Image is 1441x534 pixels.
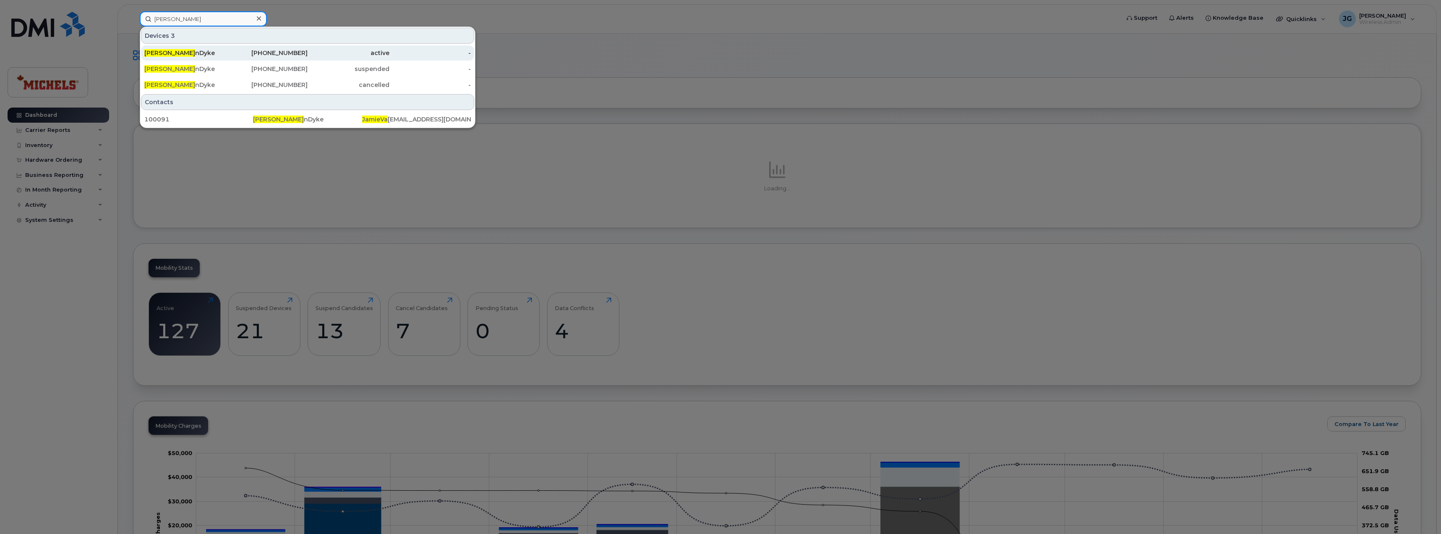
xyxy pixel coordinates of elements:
div: [PHONE_NUMBER] [226,65,308,73]
div: suspended [308,65,389,73]
span: [PERSON_NAME] [253,116,304,123]
div: Devices [141,28,474,44]
a: 100091[PERSON_NAME]nDykeJamieVa[EMAIL_ADDRESS][DOMAIN_NAME] [141,112,474,127]
div: - [389,49,471,57]
div: nDyke [144,81,226,89]
div: Contacts [141,94,474,110]
span: [PERSON_NAME] [144,81,195,89]
div: nDyke [144,65,226,73]
div: [PHONE_NUMBER] [226,81,308,89]
div: [PHONE_NUMBER] [226,49,308,57]
span: 3 [171,32,175,40]
div: nDyke [253,115,362,124]
div: [EMAIL_ADDRESS][DOMAIN_NAME] [362,115,471,124]
div: active [308,49,389,57]
a: [PERSON_NAME]nDyke[PHONE_NUMBER]suspended- [141,61,474,76]
a: [PERSON_NAME]nDyke[PHONE_NUMBER]cancelled- [141,77,474,92]
span: [PERSON_NAME] [144,65,195,73]
div: 100091 [144,115,253,124]
span: [PERSON_NAME] [144,49,195,57]
a: [PERSON_NAME]nDyke[PHONE_NUMBER]active- [141,45,474,61]
span: JamieVa [362,116,388,123]
div: cancelled [308,81,389,89]
div: - [389,65,471,73]
div: nDyke [144,49,226,57]
div: - [389,81,471,89]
